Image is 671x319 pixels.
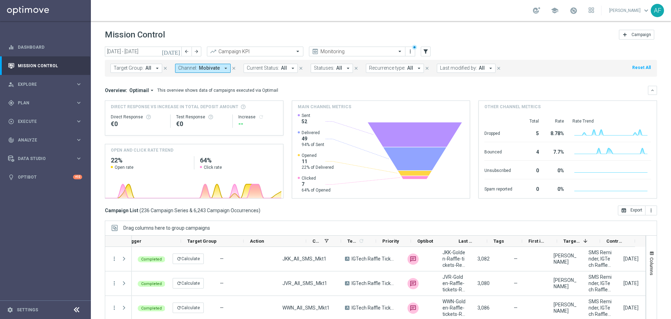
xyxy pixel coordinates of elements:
div: 0 [521,183,539,194]
span: Templates [347,238,358,244]
button: close [162,64,168,72]
span: SMS Reminder, IGTech Raffle ticket [589,298,612,317]
i: arrow_back [184,49,189,54]
i: keyboard_arrow_right [75,99,82,106]
button: person_search Explore keyboard_arrow_right [8,82,82,87]
span: WWN_All_SMS_Mkt1 [282,305,330,311]
button: equalizer Dashboard [8,44,82,50]
span: Target Group: [114,65,144,71]
multiple-options-button: Export to CSV [618,207,657,213]
i: open_in_browser [621,208,627,213]
button: keyboard_arrow_down [648,86,657,95]
h4: Other channel metrics [484,104,541,110]
i: gps_fixed [8,100,14,106]
div: Mobivate [407,254,419,265]
i: equalizer [8,44,14,50]
i: close [425,66,430,71]
div: Mission Control [8,56,82,75]
div: Elaine Pillay [554,252,577,265]
div: Mission Control [8,63,82,69]
span: All [145,65,151,71]
div: lightbulb Optibot +10 [8,174,82,180]
span: Last modified by: [440,65,477,71]
div: 5 [521,127,539,138]
div: Analyze [8,137,75,143]
span: All [479,65,485,71]
div: Test Response [176,114,227,120]
img: Mobivate [407,303,419,314]
i: keyboard_arrow_right [75,137,82,143]
button: arrow_forward [192,47,201,56]
span: SMS Reminder, IGTech Raffle ticket [589,249,612,268]
span: 94% of Sent [302,142,324,147]
i: arrow_drop_down [416,65,422,71]
span: ( [139,207,141,214]
span: 7 [302,181,331,187]
span: Delivered [302,130,324,136]
div: Optibot [8,168,82,186]
span: IGTech Raffle Ticket Reminder_SMS [352,256,396,262]
span: JVR_All_SMS_Mkt1 [282,280,327,286]
div: 4 [521,146,539,157]
ng-select: Monitoring [309,47,405,56]
span: Plan [18,101,75,105]
button: gps_fixed Plan keyboard_arrow_right [8,100,82,106]
a: Dashboard [18,38,82,56]
i: arrow_drop_down [488,65,494,71]
i: refresh [176,281,181,286]
span: Target Group [187,238,217,244]
span: — [514,280,518,286]
div: Total [521,118,539,124]
h3: Overview: [105,87,127,93]
div: Plan [8,100,75,106]
a: Settings [17,308,38,312]
div: Elaine Pillay [554,277,577,290]
span: Completed [141,282,162,286]
button: Data Studio keyboard_arrow_right [8,156,82,161]
i: refresh [176,256,181,261]
button: Channel: Mobivate arrow_drop_down [175,64,231,73]
button: refreshCalculate [173,254,204,264]
i: refresh [359,238,364,244]
span: First in Range [528,238,545,244]
i: keyboard_arrow_right [75,155,82,162]
span: Mobivate [199,65,220,71]
colored-tag: Completed [138,280,165,287]
i: arrow_forward [194,49,199,54]
span: SMS Reminder, IGTech Raffle ticket [589,274,612,293]
span: 3,082 [477,256,490,262]
i: more_vert [111,256,117,262]
div: Unsubscribed [484,164,512,175]
div: 0% [547,164,564,175]
button: Last modified by: All arrow_drop_down [437,64,496,73]
div: -- [238,120,277,128]
span: 3,086 [477,305,490,311]
span: Sent [302,113,310,118]
button: play_circle_outline Execute keyboard_arrow_right [8,119,82,124]
div: 27 Aug 2025, Wednesday [623,305,638,311]
i: arrow_drop_down [149,87,155,93]
span: 236 Campaign Series & 6,243 Campaign Occurrences [141,207,259,214]
span: 49 [302,136,324,142]
i: close [298,66,303,71]
button: close [353,64,359,72]
span: Tags [493,238,504,244]
i: more_vert [111,280,117,286]
button: track_changes Analyze keyboard_arrow_right [8,137,82,143]
i: refresh [258,114,264,120]
i: more_vert [648,208,654,213]
button: Current Status: All arrow_drop_down [244,64,298,73]
div: 7.7% [547,146,564,157]
div: Execute [8,118,75,125]
div: 0 [521,164,539,175]
span: — [514,305,518,311]
button: filter_alt [421,47,431,56]
div: Data Studio [8,155,75,162]
div: Direct Response [111,114,165,120]
i: settings [7,307,13,313]
h2: 22% [111,156,188,165]
span: All [281,65,287,71]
